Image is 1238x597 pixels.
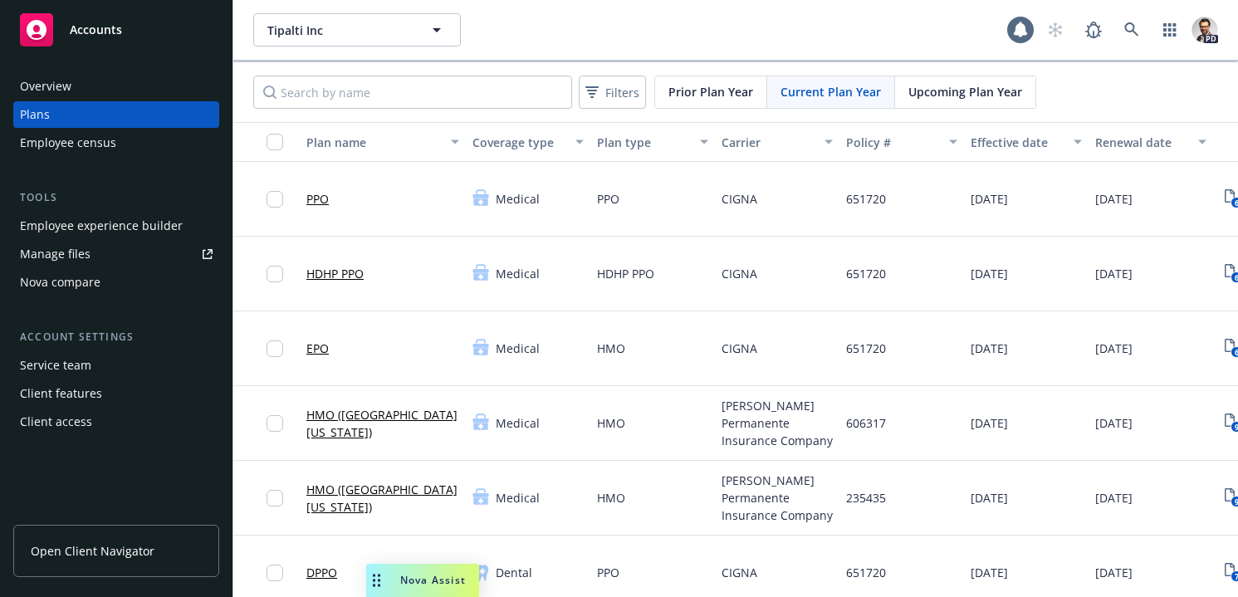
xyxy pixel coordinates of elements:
[496,489,540,506] span: Medical
[1077,13,1110,46] a: Report a Bug
[20,409,92,435] div: Client access
[1039,13,1072,46] a: Start snowing
[20,130,116,156] div: Employee census
[366,564,479,597] button: Nova Assist
[971,340,1008,357] span: [DATE]
[597,340,625,357] span: HMO
[722,564,757,581] span: CIGNA
[971,134,1064,151] div: Effective date
[597,190,619,208] span: PPO
[13,101,219,128] a: Plans
[971,414,1008,432] span: [DATE]
[908,83,1022,100] span: Upcoming Plan Year
[13,329,219,345] div: Account settings
[1234,571,1238,582] text: 7
[13,189,219,206] div: Tools
[20,352,91,379] div: Service team
[496,340,540,357] span: Medical
[579,76,646,109] button: Filters
[267,266,283,282] input: Toggle Row Selected
[267,490,283,506] input: Toggle Row Selected
[306,564,337,581] a: DPPO
[597,414,625,432] span: HMO
[722,190,757,208] span: CIGNA
[846,265,886,282] span: 651720
[846,134,939,151] div: Policy #
[1234,198,1238,208] text: 6
[496,564,532,581] span: Dental
[267,565,283,581] input: Toggle Row Selected
[13,380,219,407] a: Client features
[1095,134,1188,151] div: Renewal date
[1089,122,1213,162] button: Renewal date
[472,134,565,151] div: Coverage type
[597,564,619,581] span: PPO
[722,397,833,449] span: [PERSON_NAME] Permanente Insurance Company
[20,101,50,128] div: Plans
[20,269,100,296] div: Nova compare
[1095,414,1133,432] span: [DATE]
[1095,564,1133,581] span: [DATE]
[400,573,466,587] span: Nova Assist
[1095,190,1133,208] span: [DATE]
[846,414,886,432] span: 606317
[306,134,441,151] div: Plan name
[1234,497,1238,507] text: 9
[300,122,466,162] button: Plan name
[971,265,1008,282] span: [DATE]
[496,265,540,282] span: Medical
[306,481,459,516] a: HMO ([GEOGRAPHIC_DATA][US_STATE])
[722,265,757,282] span: CIGNA
[20,380,102,407] div: Client features
[306,190,329,208] a: PPO
[1095,489,1133,506] span: [DATE]
[267,22,411,39] span: Tipalti Inc
[253,76,572,109] input: Search by name
[1234,347,1238,358] text: 6
[267,415,283,432] input: Toggle Row Selected
[13,73,219,100] a: Overview
[668,83,753,100] span: Prior Plan Year
[582,81,643,105] span: Filters
[605,84,639,101] span: Filters
[597,489,625,506] span: HMO
[70,23,122,37] span: Accounts
[306,340,329,357] a: EPO
[590,122,715,162] button: Plan type
[267,134,283,150] input: Select all
[846,564,886,581] span: 651720
[846,489,886,506] span: 235435
[1192,17,1218,43] img: photo
[1095,340,1133,357] span: [DATE]
[964,122,1089,162] button: Effective date
[1115,13,1148,46] a: Search
[20,213,183,239] div: Employee experience builder
[20,73,71,100] div: Overview
[971,190,1008,208] span: [DATE]
[466,122,590,162] button: Coverage type
[780,83,881,100] span: Current Plan Year
[306,406,459,441] a: HMO ([GEOGRAPHIC_DATA][US_STATE])
[971,564,1008,581] span: [DATE]
[366,564,387,597] div: Drag to move
[597,134,690,151] div: Plan type
[715,122,839,162] button: Carrier
[13,213,219,239] a: Employee experience builder
[846,340,886,357] span: 651720
[20,241,91,267] div: Manage files
[13,269,219,296] a: Nova compare
[13,130,219,156] a: Employee census
[496,190,540,208] span: Medical
[1095,265,1133,282] span: [DATE]
[267,340,283,357] input: Toggle Row Selected
[971,489,1008,506] span: [DATE]
[496,414,540,432] span: Medical
[846,190,886,208] span: 651720
[1234,272,1238,283] text: 6
[722,340,757,357] span: CIGNA
[13,241,219,267] a: Manage files
[597,265,654,282] span: HDHP PPO
[13,7,219,53] a: Accounts
[267,191,283,208] input: Toggle Row Selected
[1234,422,1238,433] text: 9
